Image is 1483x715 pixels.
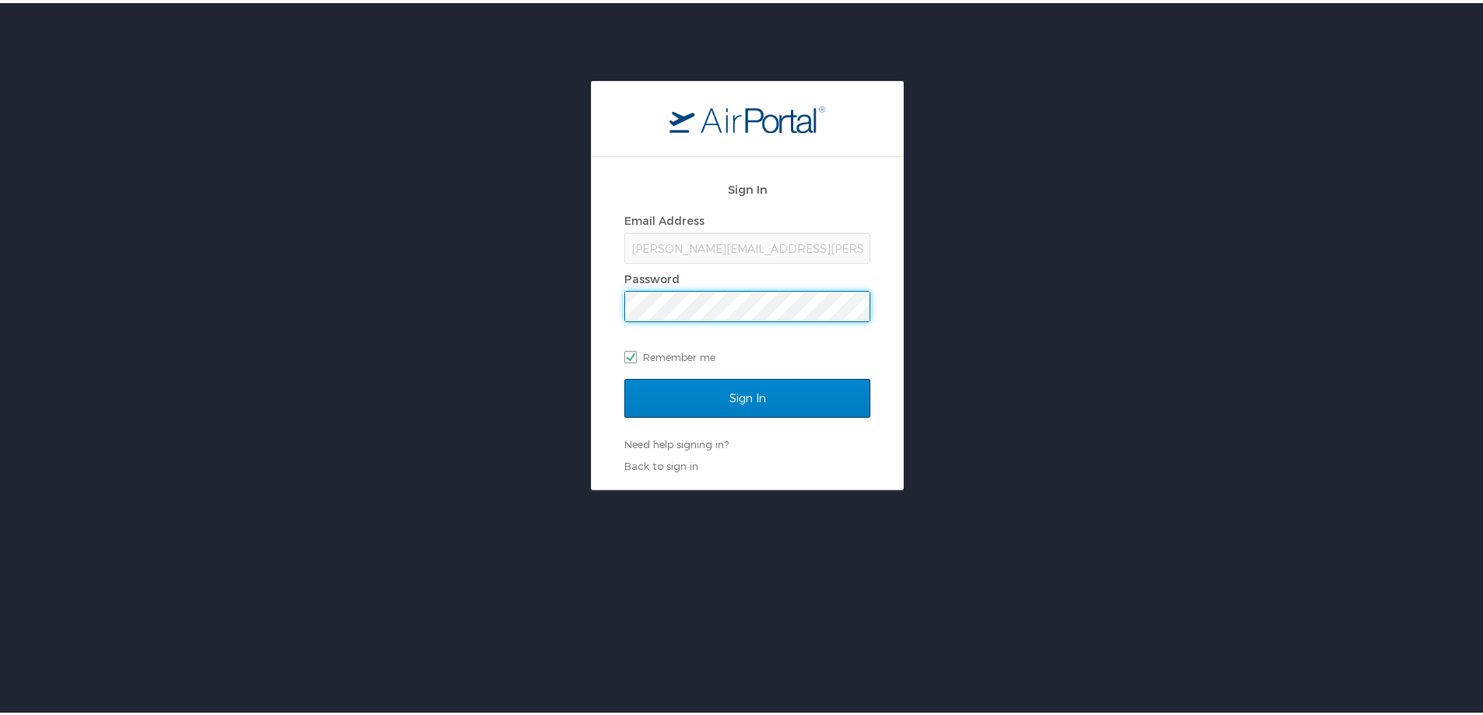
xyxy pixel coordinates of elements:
label: Email Address [624,211,705,224]
input: Sign In [624,376,870,415]
label: Password [624,269,680,282]
a: Need help signing in? [624,435,729,447]
label: Remember me [624,342,870,366]
a: Back to sign in [624,457,698,469]
img: logo [669,102,825,130]
h2: Sign In [624,177,870,195]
